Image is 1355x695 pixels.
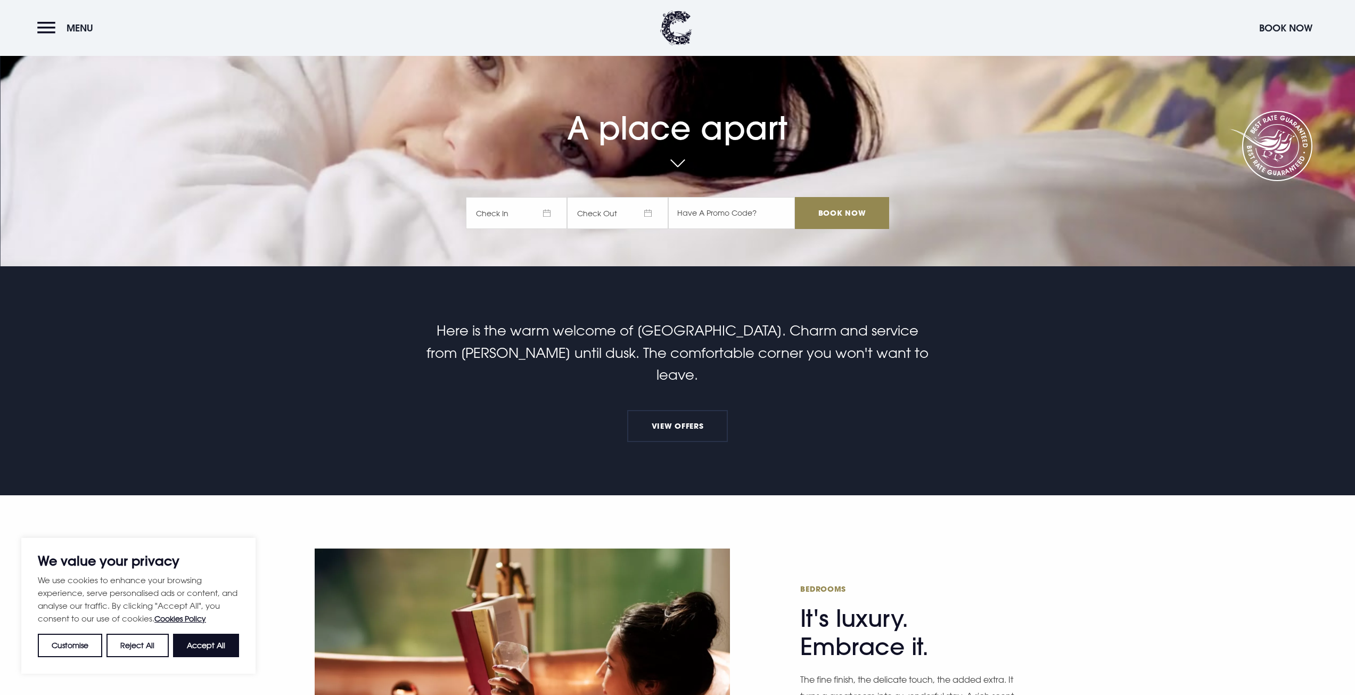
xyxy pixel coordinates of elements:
[800,584,1008,594] span: Bedrooms
[106,634,168,657] button: Reject All
[38,574,239,625] p: We use cookies to enhance your browsing experience, serve personalised ads or content, and analys...
[424,320,931,386] p: Here is the warm welcome of [GEOGRAPHIC_DATA]. Charm and service from [PERSON_NAME] until dusk. T...
[466,67,889,147] h1: A place apart
[173,634,239,657] button: Accept All
[795,197,889,229] input: Book Now
[38,634,102,657] button: Customise
[21,538,256,674] div: We value your privacy
[154,614,206,623] a: Cookies Policy
[466,197,567,229] span: Check In
[668,197,795,229] input: Have A Promo Code?
[1254,17,1318,39] button: Book Now
[67,22,93,34] span: Menu
[660,11,692,45] img: Clandeboye Lodge
[627,410,727,442] a: View Offers
[38,554,239,567] p: We value your privacy
[800,584,1008,661] h2: It's luxury. Embrace it.
[37,17,98,39] button: Menu
[567,197,668,229] span: Check Out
